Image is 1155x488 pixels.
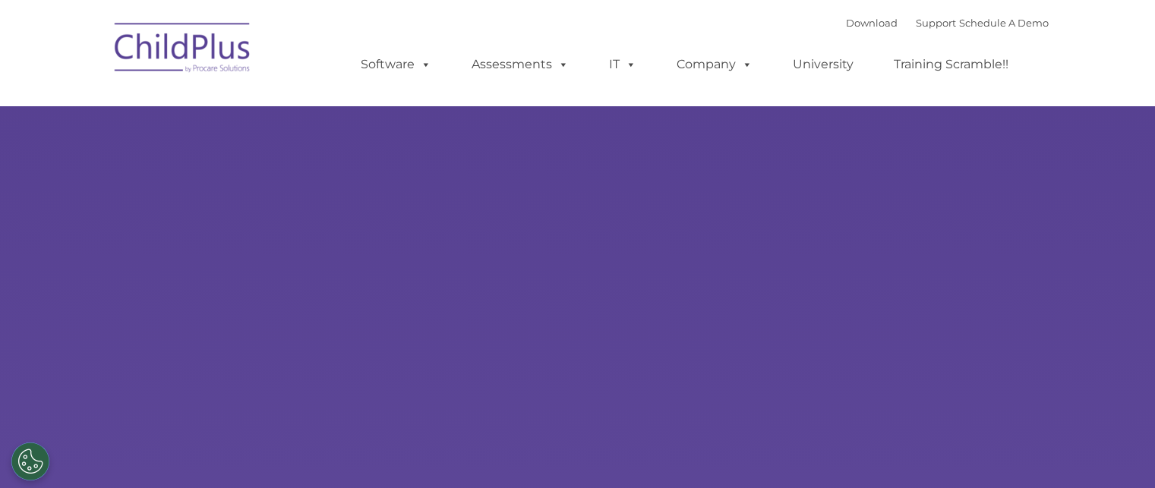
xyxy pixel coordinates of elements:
[846,17,898,29] a: Download
[456,49,584,80] a: Assessments
[346,49,447,80] a: Software
[879,49,1024,80] a: Training Scramble!!
[778,49,869,80] a: University
[11,442,49,480] button: Cookies Settings
[846,17,1049,29] font: |
[916,17,956,29] a: Support
[594,49,652,80] a: IT
[107,12,259,88] img: ChildPlus by Procare Solutions
[661,49,768,80] a: Company
[959,17,1049,29] a: Schedule A Demo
